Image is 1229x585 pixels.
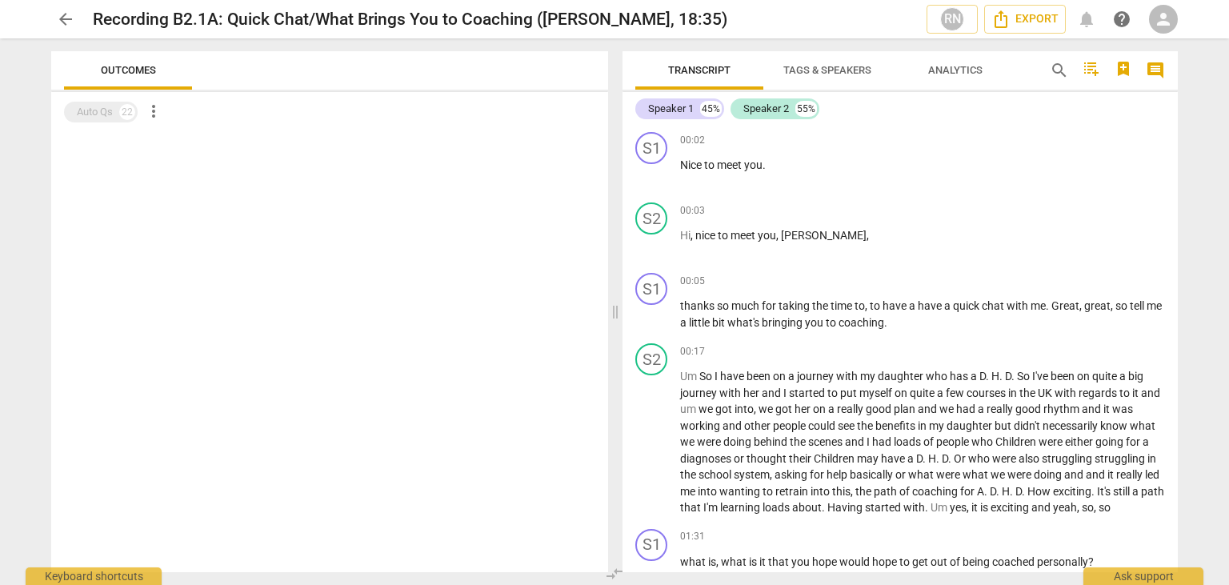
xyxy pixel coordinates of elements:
span: path [874,485,899,498]
span: have [720,370,747,383]
span: yeah [1053,501,1077,514]
span: It's [1097,485,1113,498]
span: , [754,403,759,415]
span: search [1050,61,1069,80]
span: coaching [839,316,884,329]
span: of [899,485,912,498]
span: that [768,555,791,568]
span: good [1015,403,1043,415]
span: her [795,403,813,415]
span: would [839,555,872,568]
span: chat [982,299,1007,312]
span: quite [910,387,937,399]
span: Outcomes [101,64,156,76]
div: 45% [700,101,722,117]
span: or [895,468,908,481]
span: big [1128,370,1143,383]
span: really [837,403,866,415]
span: I [715,370,720,383]
span: H [1002,485,1010,498]
span: doing [1034,468,1064,481]
span: Children [995,435,1039,448]
span: were [936,468,963,481]
span: were [1007,468,1034,481]
span: to [870,299,883,312]
span: person [1154,10,1173,29]
span: path [1141,485,1164,498]
span: for [762,299,779,312]
span: the [680,468,699,481]
span: a [1143,435,1149,448]
span: . [986,370,991,383]
span: either [1065,435,1095,448]
span: . [1046,299,1051,312]
span: so [1115,299,1130,312]
span: taking [779,299,812,312]
span: . [936,452,942,465]
span: D [942,452,948,465]
span: Nice [680,158,704,171]
span: D [979,370,986,383]
span: . [948,452,954,465]
span: it [971,501,980,514]
span: 01:31 [680,530,705,543]
span: we [680,435,697,448]
span: . [884,316,887,329]
span: , [865,299,870,312]
span: me [1031,299,1046,312]
span: or [734,452,747,465]
span: basically [850,468,895,481]
span: to [1119,387,1132,399]
span: were [697,435,723,448]
span: into [811,485,832,498]
span: may [857,452,881,465]
span: been [1051,370,1077,383]
span: system [734,468,770,481]
span: nice [695,229,718,242]
div: Change speaker [635,132,667,164]
span: was [1112,403,1133,415]
span: learning [720,501,763,514]
span: , [770,468,775,481]
span: Tags & Speakers [783,64,871,76]
span: what [721,555,749,568]
div: Speaker 1 [648,101,694,117]
span: led [1145,468,1159,481]
span: , [691,229,695,242]
span: a [828,403,837,415]
span: D [990,485,996,498]
span: who [926,370,950,383]
span: necessarily [1043,419,1100,432]
span: going [1095,435,1126,448]
span: journey [797,370,836,383]
span: to [763,485,775,498]
span: have [881,452,907,465]
span: into [735,403,754,415]
span: with [1055,387,1079,399]
span: , [1094,501,1099,514]
span: you [744,158,763,171]
span: has [950,370,971,383]
span: a [978,403,987,415]
span: know [1100,419,1130,432]
span: quick [953,299,982,312]
span: a [1119,370,1128,383]
span: so [717,299,731,312]
span: daughter [878,370,926,383]
span: on [1077,370,1092,383]
span: is [749,555,759,568]
div: 22 [119,104,135,120]
span: exciting [991,501,1031,514]
span: meet [731,229,758,242]
span: , [716,555,721,568]
span: a [788,370,797,383]
span: could [808,419,838,432]
div: Speaker 2 [743,101,789,117]
span: more_vert [144,102,163,121]
span: to [827,387,840,399]
span: what [908,468,936,481]
span: comment [1146,61,1165,80]
span: to [899,555,912,568]
span: this [832,485,851,498]
span: people [936,435,971,448]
